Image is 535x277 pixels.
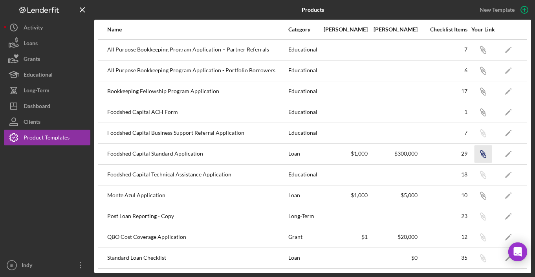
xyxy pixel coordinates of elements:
[468,26,498,33] div: Your Link
[480,4,515,16] div: New Template
[319,192,368,198] div: $1,000
[418,171,467,178] div: 18
[24,114,40,132] div: Clients
[319,150,368,157] div: $1,000
[418,109,467,115] div: 1
[107,227,288,247] div: QBO Cost Coverage Application
[319,234,368,240] div: $1
[288,82,318,101] div: Educational
[418,213,467,219] div: 23
[418,150,467,157] div: 29
[368,234,418,240] div: $20,000
[4,20,90,35] button: Activity
[107,26,288,33] div: Name
[288,227,318,247] div: Grant
[368,255,418,261] div: $0
[368,192,418,198] div: $5,000
[107,186,288,205] div: Monte Azul Application
[4,98,90,114] button: Dashboard
[107,248,288,268] div: Standard Loan Checklist
[107,40,288,60] div: All Purpose Bookkeeping Program Application – Partner Referrals
[24,98,50,116] div: Dashboard
[4,67,90,83] button: Educational
[418,130,467,136] div: 7
[4,114,90,130] button: Clients
[288,144,318,164] div: Loan
[508,242,527,261] div: Open Intercom Messenger
[4,83,90,98] button: Long-Term
[24,130,70,147] div: Product Templates
[107,207,288,226] div: Post Loan Reporting - Copy
[288,61,318,81] div: Educational
[418,46,467,53] div: 7
[107,61,288,81] div: All Purpose Bookkeeping Program Application - Portfolio Borrowers
[288,165,318,185] div: Educational
[4,257,90,273] button: IBIndy [PERSON_NAME]
[288,123,318,143] div: Educational
[288,26,318,33] div: Category
[107,165,288,185] div: Foodshed Capital Technical Assistance Application
[418,67,467,73] div: 6
[368,150,418,157] div: $300,000
[24,35,38,53] div: Loans
[418,26,467,33] div: Checklist Items
[4,51,90,67] button: Grants
[24,83,49,100] div: Long-Term
[107,123,288,143] div: Foodshed Capital Business Support Referral Application
[288,40,318,60] div: Educational
[288,207,318,226] div: Long-Term
[107,144,288,164] div: Foodshed Capital Standard Application
[418,88,467,94] div: 17
[288,186,318,205] div: Loan
[418,192,467,198] div: 10
[418,234,467,240] div: 12
[418,255,467,261] div: 35
[368,26,418,33] div: [PERSON_NAME]
[24,51,40,69] div: Grants
[24,20,43,37] div: Activity
[475,4,531,16] button: New Template
[302,7,324,13] b: Products
[10,263,13,268] text: IB
[4,35,90,51] button: Loans
[288,103,318,122] div: Educational
[107,82,288,101] div: Bookkeeping Fellowship Program Application
[319,26,368,33] div: [PERSON_NAME]
[24,67,53,84] div: Educational
[4,130,90,145] button: Product Templates
[107,103,288,122] div: Foodshed Capital ACH Form
[288,248,318,268] div: Loan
